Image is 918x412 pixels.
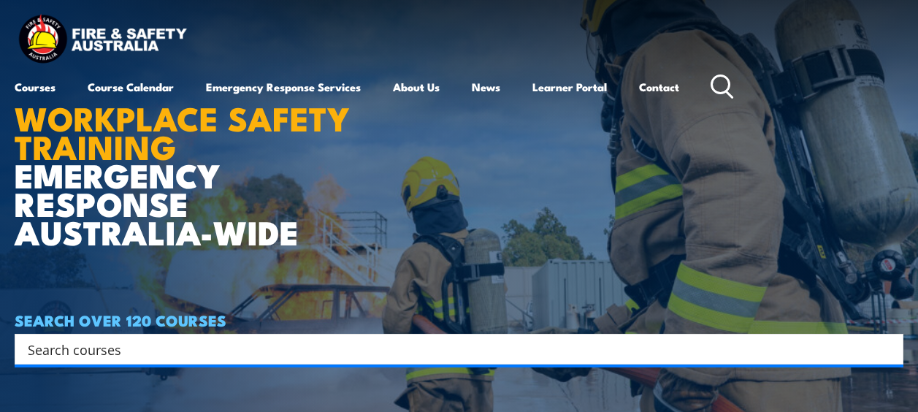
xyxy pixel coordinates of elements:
a: Emergency Response Services [206,69,361,104]
strong: WORKPLACE SAFETY TRAINING [15,92,350,171]
a: Course Calendar [88,69,174,104]
a: Learner Portal [532,69,607,104]
form: Search form [31,339,874,359]
input: Search input [28,338,871,360]
a: Contact [639,69,679,104]
a: About Us [393,69,440,104]
h1: EMERGENCY RESPONSE AUSTRALIA-WIDE [15,66,372,246]
h4: SEARCH OVER 120 COURSES [15,312,903,328]
a: News [472,69,500,104]
a: Courses [15,69,56,104]
button: Search magnifier button [878,339,898,359]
